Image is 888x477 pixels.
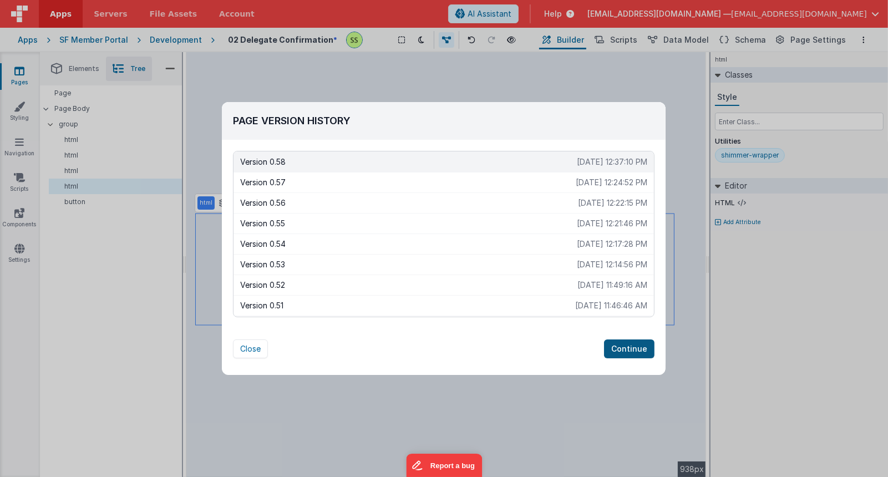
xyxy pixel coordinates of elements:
[406,454,482,477] iframe: Marker.io feedback button
[577,218,647,229] p: [DATE] 12:21:46 PM
[577,238,647,250] p: [DATE] 12:17:28 PM
[240,177,576,188] p: Version 0.57
[575,300,647,311] p: [DATE] 11:46:46 AM
[578,197,647,209] p: [DATE] 12:22:15 PM
[240,259,577,270] p: Version 0.53
[233,113,654,129] h2: Page Version History
[577,280,647,291] p: [DATE] 11:49:16 AM
[240,280,577,291] p: Version 0.52
[240,238,577,250] p: Version 0.54
[240,218,577,229] p: Version 0.55
[576,177,647,188] p: [DATE] 12:24:52 PM
[240,300,575,311] p: Version 0.51
[240,156,577,168] p: Version 0.58
[577,156,647,168] p: [DATE] 12:37:10 PM
[604,339,654,358] button: Continue
[240,197,578,209] p: Version 0.56
[577,259,647,270] p: [DATE] 12:14:56 PM
[233,339,268,358] button: Close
